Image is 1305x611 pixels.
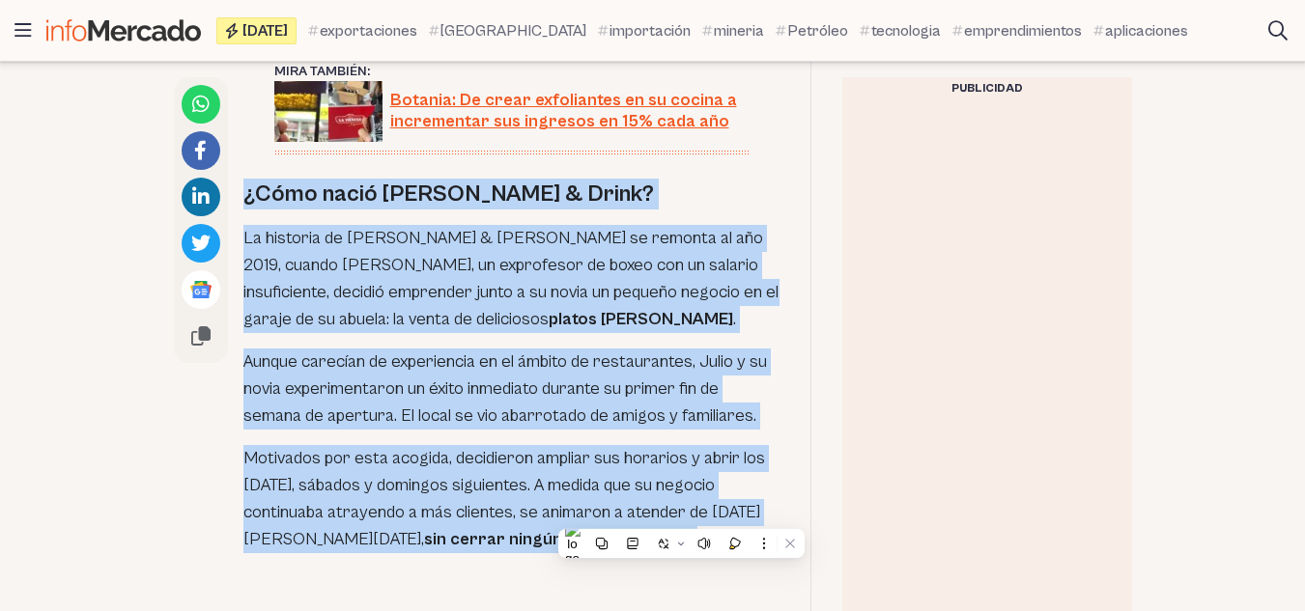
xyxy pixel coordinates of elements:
span: tecnologia [871,19,941,42]
strong: sin cerrar ningún día de la semana [424,529,695,549]
div: Publicidad [842,77,1132,100]
span: [DATE] [242,23,288,39]
a: importación [598,19,691,42]
a: aplicaciones [1093,19,1188,42]
a: Botania: De crear exfoliantes en su cocina a incrementar sus ingresos en 15% cada año [274,81,749,142]
a: tecnologia [860,19,941,42]
span: importación [610,19,691,42]
a: Petróleo [776,19,848,42]
span: emprendimientos [964,19,1082,42]
h2: ¿Cómo nació [PERSON_NAME] & Drink? [243,179,780,209]
span: Botania: De crear exfoliantes en su cocina a incrementar sus ingresos en 15% cada año [390,90,749,133]
span: mineria [714,19,764,42]
div: Mira también: [274,62,749,81]
img: Infomercado Ecuador logo [46,19,201,42]
a: mineria [702,19,764,42]
strong: platos [PERSON_NAME] [549,309,733,329]
img: Botania marielisa marques [274,81,383,142]
a: exportaciones [308,19,417,42]
a: [GEOGRAPHIC_DATA] [429,19,586,42]
span: exportaciones [320,19,417,42]
img: Google News logo [189,278,213,301]
p: Aunque carecían de experiencia en el ámbito de restaurantes, Julio y su novia experimentaron un é... [243,348,780,430]
p: Motivados por esta acogida, decidieron ampliar sus horarios y abrir los [DATE], sábados y domingo... [243,445,780,553]
span: [GEOGRAPHIC_DATA] [440,19,586,42]
p: La historia de [PERSON_NAME] & [PERSON_NAME] se remonta al año 2019, cuando [PERSON_NAME], un exp... [243,225,780,333]
span: aplicaciones [1105,19,1188,42]
a: emprendimientos [952,19,1082,42]
span: Petróleo [787,19,848,42]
